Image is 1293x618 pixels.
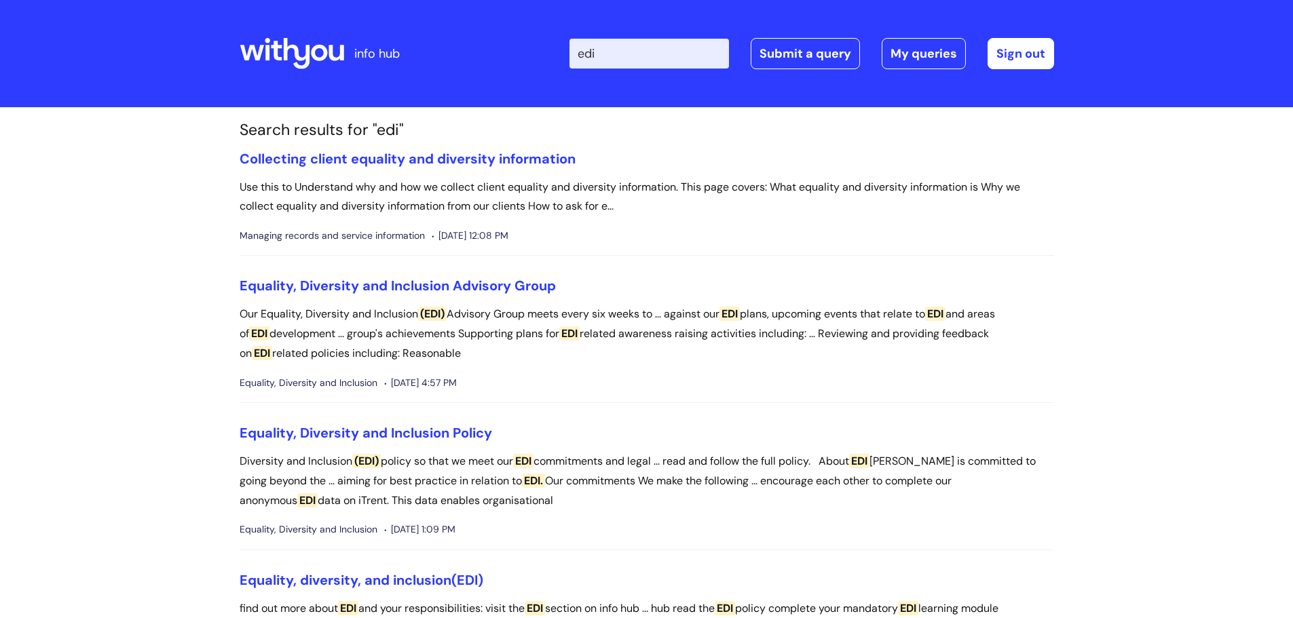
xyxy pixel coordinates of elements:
[715,601,735,615] span: EDI
[451,571,483,589] span: (EDI)
[525,601,545,615] span: EDI
[240,452,1054,510] p: Diversity and Inclusion policy so that we meet our commitments and legal ... read and follow the ...
[925,307,945,321] span: EDI
[988,38,1054,69] a: Sign out
[240,150,576,168] a: Collecting client equality and diversity information
[240,305,1054,363] p: Our Equality, Diversity and Inclusion Advisory Group meets every six weeks to ... against our pla...
[569,39,729,69] input: Search
[719,307,740,321] span: EDI
[751,38,860,69] a: Submit a query
[297,493,318,507] span: EDI
[522,474,545,488] span: EDI.
[384,374,457,391] span: [DATE] 4:57 PM
[240,227,425,244] span: Managing records and service information
[240,571,483,589] a: Equality, diversity, and inclusion(EDI)
[249,326,269,341] span: EDI
[882,38,966,69] a: My queries
[569,38,1054,69] div: | -
[849,454,869,468] span: EDI
[252,346,272,360] span: EDI
[240,277,556,294] a: Equality, Diversity and Inclusion Advisory Group
[384,521,455,538] span: [DATE] 1:09 PM
[240,374,377,391] span: Equality, Diversity and Inclusion
[354,43,400,64] p: info hub
[240,521,377,538] span: Equality, Diversity and Inclusion
[418,307,447,321] span: (EDI)
[240,178,1054,217] p: Use this to Understand why and how we collect client equality and diversity information. This pag...
[559,326,580,341] span: EDI
[338,601,358,615] span: EDI
[898,601,918,615] span: EDI
[240,424,492,442] a: Equality, Diversity and Inclusion Policy
[513,454,533,468] span: EDI
[352,454,381,468] span: (EDI)
[240,121,1054,140] h1: Search results for "edi"
[432,227,508,244] span: [DATE] 12:08 PM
